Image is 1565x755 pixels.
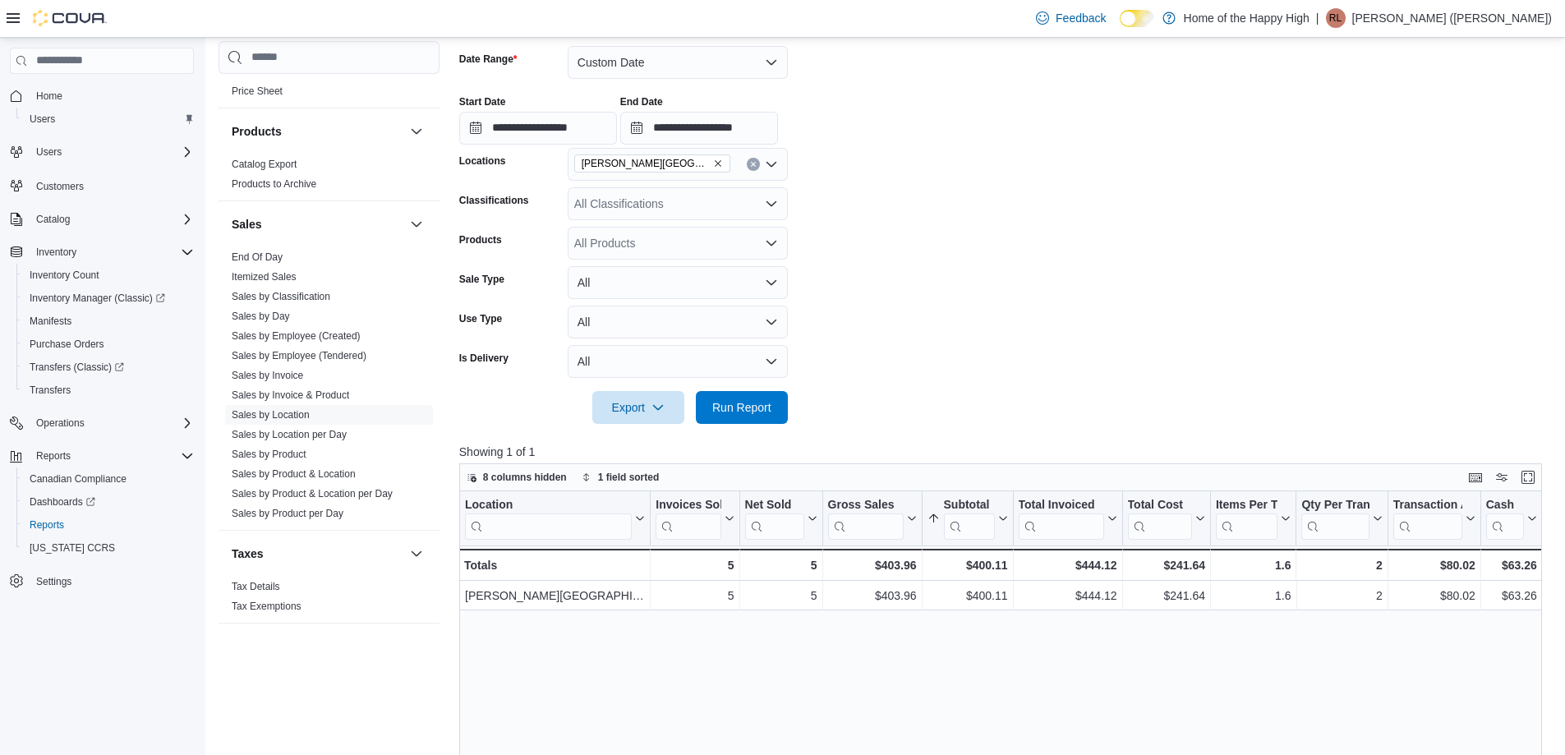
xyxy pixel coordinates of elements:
span: Feedback [1056,10,1106,26]
a: Feedback [1029,2,1112,35]
div: Products [219,154,440,200]
a: Sales by Employee (Created) [232,330,361,342]
button: Products [407,122,426,141]
button: Canadian Compliance [16,467,200,490]
div: Gross Sales [827,498,903,513]
label: Is Delivery [459,352,509,365]
a: Sales by Invoice & Product [232,389,349,401]
button: Inventory Count [16,264,200,287]
p: [PERSON_NAME] ([PERSON_NAME]) [1352,8,1553,28]
img: Cova [33,10,107,26]
div: Total Invoiced [1018,498,1103,540]
a: Manifests [23,311,78,331]
a: Products to Archive [232,178,316,190]
button: Display options [1492,467,1512,487]
span: Inventory Count [30,269,99,282]
span: 8 columns hidden [483,471,567,484]
button: Taxes [232,546,403,562]
a: Sales by Product [232,449,306,460]
button: Users [16,108,200,131]
span: Operations [30,413,194,433]
p: Home of the Happy High [1184,8,1310,28]
span: Dashboards [30,495,95,509]
div: 2 [1301,586,1382,605]
span: Canadian Compliance [23,469,194,489]
span: Transfers (Classic) [23,357,194,377]
button: Users [3,140,200,163]
button: Custom Date [568,46,788,79]
span: Tax Details [232,580,280,593]
span: Reports [30,446,194,466]
button: Total Cost [1127,498,1204,540]
button: Settings [3,569,200,593]
span: Users [36,145,62,159]
button: Qty Per Transaction [1301,498,1382,540]
a: Tax Exemptions [232,601,301,612]
button: Manifests [16,310,200,333]
a: Home [30,86,69,106]
div: $400.11 [927,555,1007,575]
span: Export [602,391,674,424]
div: Sales [219,247,440,530]
span: Users [23,109,194,129]
button: Subtotal [927,498,1007,540]
h3: Sales [232,216,262,232]
span: Sales by Product per Day [232,507,343,520]
div: $241.64 [1127,555,1204,575]
div: Cash [1486,498,1524,513]
p: | [1316,8,1319,28]
a: Settings [30,572,78,592]
div: Transaction Average [1393,498,1462,513]
button: Inventory [3,241,200,264]
div: Transaction Average [1393,498,1462,540]
div: 5 [656,586,734,605]
span: Canadian Compliance [30,472,127,486]
a: Sales by Day [232,311,290,322]
span: Inventory Manager (Classic) [30,292,165,305]
span: Run Report [712,399,771,416]
span: Dark Mode [1120,27,1121,28]
span: Sales by Product & Location per Day [232,487,393,500]
button: Home [3,84,200,108]
span: Inventory [30,242,194,262]
a: Inventory Manager (Classic) [16,287,200,310]
span: [US_STATE] CCRS [30,541,115,555]
div: Cash [1486,498,1524,540]
div: $444.12 [1018,555,1116,575]
span: Users [30,113,55,126]
span: Users [30,142,194,162]
div: Gross Sales [827,498,903,540]
div: Net Sold [744,498,803,540]
button: Sales [407,214,426,234]
button: Sales [232,216,403,232]
a: Transfers (Classic) [16,356,200,379]
span: Dashboards [23,492,194,512]
div: $400.11 [927,586,1007,605]
div: Location [465,498,632,540]
span: End Of Day [232,251,283,264]
div: $80.02 [1393,586,1475,605]
a: Dashboards [23,492,102,512]
div: Total Cost [1127,498,1191,513]
button: Remove Estevan - Estevan Plaza - Fire & Flower from selection in this group [713,159,723,168]
span: Estevan - Estevan Plaza - Fire & Flower [574,154,730,173]
div: Pricing [219,81,440,108]
span: [PERSON_NAME][GEOGRAPHIC_DATA] - Fire & Flower [582,155,710,172]
button: 1 field sorted [575,467,666,487]
div: Net Sold [744,498,803,513]
h3: Products [232,123,282,140]
span: Catalog Export [232,158,297,171]
span: Price Sheet [232,85,283,98]
button: Reports [30,446,77,466]
label: Classifications [459,194,529,207]
div: $444.12 [1018,586,1116,605]
div: 5 [744,555,817,575]
span: Sales by Classification [232,290,330,303]
button: Net Sold [744,498,817,540]
a: Sales by Invoice [232,370,303,381]
a: Sales by Employee (Tendered) [232,350,366,361]
div: Invoices Sold [656,498,720,540]
button: Transaction Average [1393,498,1475,540]
button: Export [592,391,684,424]
span: Manifests [23,311,194,331]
